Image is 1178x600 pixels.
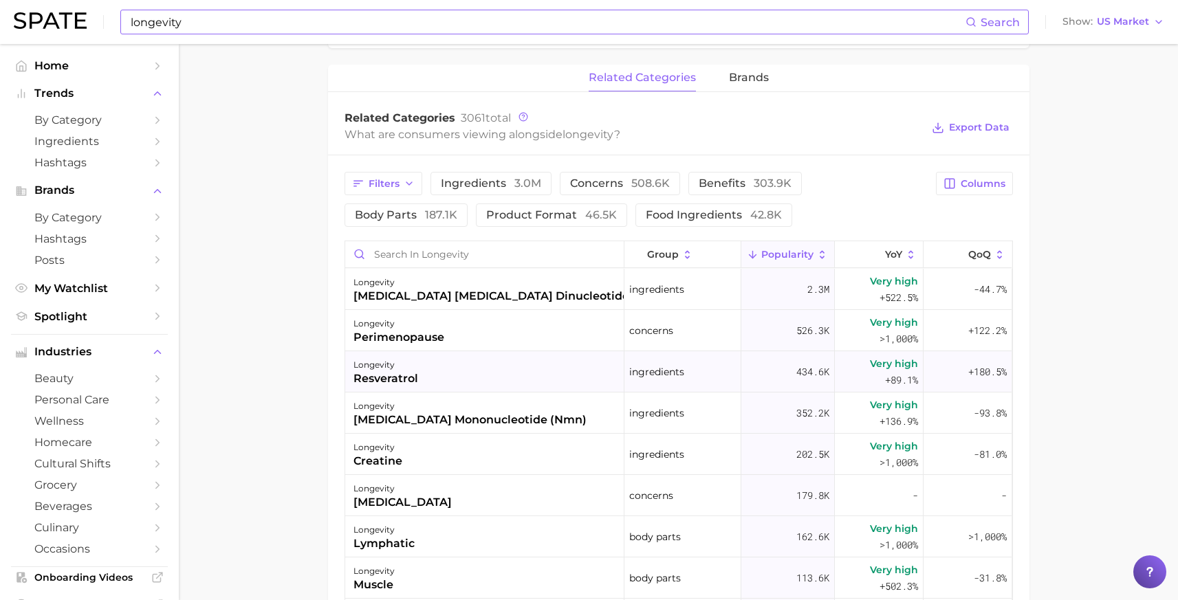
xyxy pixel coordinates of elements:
span: 46.5k [585,208,617,221]
span: related categories [589,71,696,84]
a: personal care [11,389,168,410]
input: Search in longevity [345,241,624,267]
span: Industries [34,346,144,358]
span: beverages [34,500,144,513]
span: culinary [34,521,144,534]
div: nicotinamide mononucleotide (nmn) [345,392,624,434]
a: Onboarding Videos [11,567,168,588]
div: lymphatic [353,535,415,552]
span: 434.6k [796,364,829,380]
span: +122.2% [968,322,1007,339]
div: muscle [353,577,395,593]
a: culinary [11,517,168,538]
a: beverages [11,496,168,517]
span: ingredients [629,405,684,421]
span: Very high [870,355,918,372]
button: Trends [11,83,168,104]
div: creatine [353,453,402,469]
span: ingredients [629,364,684,380]
span: +180.5% [968,364,1007,380]
span: body parts [355,210,457,221]
span: Hashtags [34,232,144,245]
span: total [461,111,511,124]
span: 187.1k [425,208,457,221]
span: homecare [34,436,144,449]
button: YoY [835,241,924,268]
span: Very high [870,520,918,537]
span: Columns [961,178,1005,190]
span: - [913,487,918,504]
button: QoQ [924,241,1012,268]
a: Ingredients [11,131,168,152]
div: [MEDICAL_DATA] [MEDICAL_DATA] dinucleotide (nad) [353,288,664,304]
span: concerns [570,178,670,189]
div: longevity [353,563,395,579]
span: - [1001,487,1007,504]
input: Search here for a brand, industry, or ingredient [129,10,966,34]
a: Home [11,55,168,76]
span: longevity [563,128,614,141]
span: benefits [699,178,792,189]
span: +89.1% [885,372,918,388]
div: nicotinamide adenine dinucleotide (nad) [345,269,624,310]
span: grocery [34,478,144,491]
span: wellness [34,414,144,427]
span: Very high [870,397,918,413]
span: Spotlight [34,310,144,323]
button: longevitycreatineingredients202.5kVery high>1,000%-81.0% [345,434,1012,475]
span: Filters [369,178,400,190]
a: Hashtags [11,152,168,173]
div: longevity [353,315,444,332]
span: occasions [34,542,144,555]
button: longevityresveratrolingredients434.6kVery high+89.1%+180.5% [345,351,1012,392]
span: ingredients [441,178,541,189]
a: My Watchlist [11,278,168,299]
span: +502.3% [880,578,918,595]
span: 162.6k [796,529,829,545]
div: longevity [353,274,664,291]
button: Brands [11,180,168,201]
a: wellness [11,410,168,432]
span: by Category [34,113,144,126]
div: What are consumers viewing alongside ? [345,125,922,144]
span: concerns [629,322,673,339]
button: longevity[MEDICAL_DATA]concerns179.8k-- [345,475,1012,516]
button: longevity[MEDICAL_DATA] mononucleotide (nmn)ingredients352.2kVery high+136.9%-93.8% [345,392,1012,434]
span: 3.0m [514,177,541,190]
span: by Category [34,211,144,224]
span: -81.0% [974,446,1007,463]
button: ShowUS Market [1059,13,1168,31]
span: 352.2k [796,405,829,421]
a: Spotlight [11,306,168,327]
button: longevity[MEDICAL_DATA] [MEDICAL_DATA] dinucleotide (nad)ingredients2.3mVery high+522.5%-44.7% [345,269,1012,310]
span: 3061 [461,111,486,124]
button: Columns [936,172,1012,195]
div: longevity [353,522,415,538]
span: cultural shifts [34,457,144,470]
span: body parts [629,529,681,545]
span: >1,000% [880,332,918,345]
span: Export Data [949,122,1010,133]
span: -93.8% [974,405,1007,421]
span: ingredients [629,281,684,298]
span: Brands [34,184,144,197]
button: Popularity [741,241,835,268]
a: cultural shifts [11,453,168,474]
span: personal care [34,393,144,406]
span: Search [981,16,1020,29]
span: 113.6k [796,570,829,586]
span: Very high [870,273,918,289]
span: Ingredients [34,135,144,148]
span: Hashtags [34,156,144,169]
span: Very high [870,562,918,578]
div: longevity [353,398,587,414]
a: beauty [11,368,168,389]
button: Export Data [928,118,1012,137]
span: -31.8% [974,570,1007,586]
span: -44.7% [974,281,1007,298]
a: occasions [11,538,168,559]
span: 526.3k [796,322,829,339]
span: Show [1062,18,1093,25]
button: longevitymusclebody parts113.6kVery high+502.3%-31.8% [345,557,1012,599]
span: My Watchlist [34,282,144,295]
